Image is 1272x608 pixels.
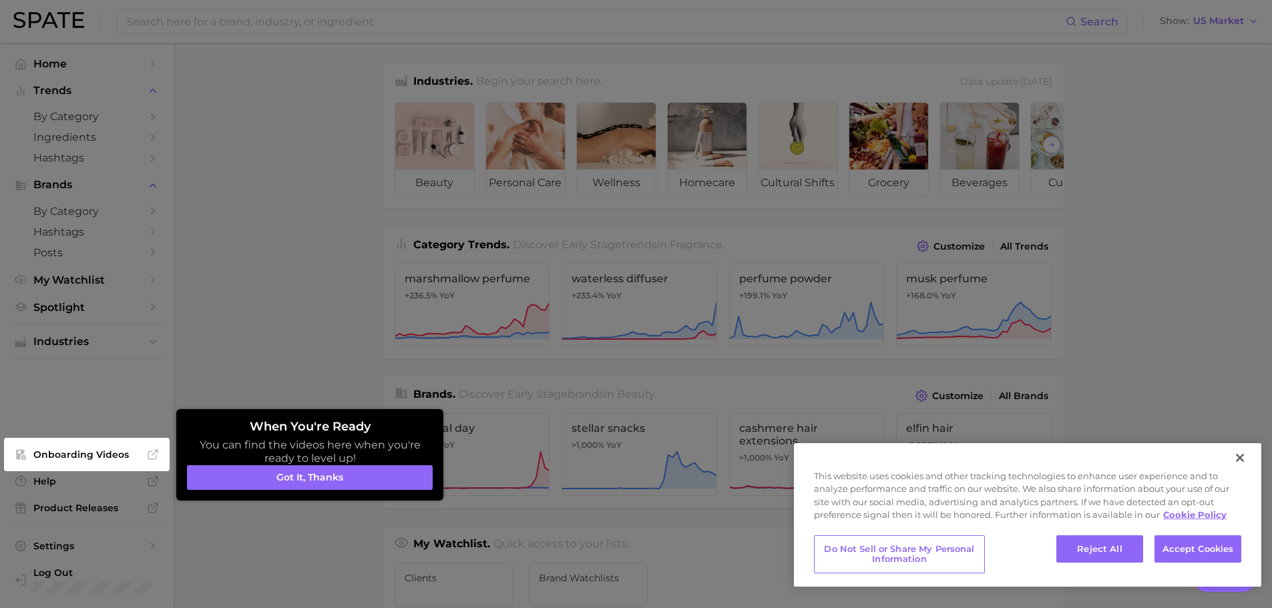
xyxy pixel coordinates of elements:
a: More information about your privacy, opens in a new tab [1163,509,1227,520]
div: Privacy [794,443,1261,587]
button: Close [1225,443,1255,473]
div: Cookie banner [794,443,1261,587]
p: You can find the videos here when you're ready to level up! [187,438,433,465]
div: This website uses cookies and other tracking technologies to enhance user experience and to analy... [794,470,1261,529]
h2: When You're Ready [187,420,433,434]
button: Do Not Sell or Share My Personal Information, Opens the preference center dialog [814,535,985,573]
button: Accept Cookies [1154,535,1241,563]
button: Got it, thanks [187,465,433,491]
button: Reject All [1056,535,1143,563]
